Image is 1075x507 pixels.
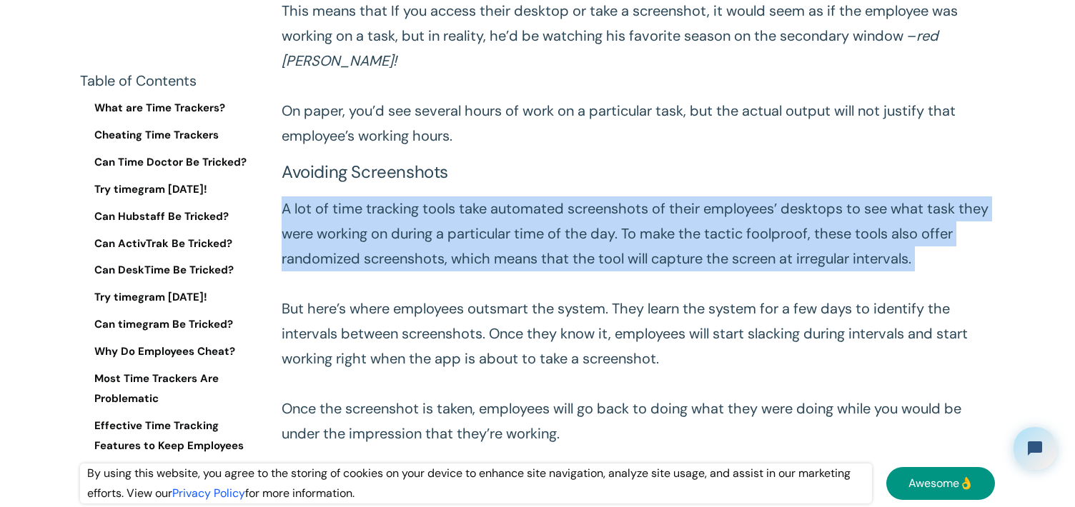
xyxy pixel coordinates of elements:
a: Try timegram [DATE]! [80,288,259,308]
a: Most Time Trackers Are Problematic [80,369,259,409]
a: Effective Time Tracking Features to Keep Employees from Cheating [80,416,259,476]
iframe: Tidio Chat [1001,415,1069,482]
a: Why Do Employees Cheat? [80,342,259,362]
em: red [PERSON_NAME]! ‍ [282,26,938,70]
a: Awesome👌 [886,467,995,500]
a: Try timegram [DATE]! [80,180,259,200]
h3: Avoiding screenshots [282,163,995,182]
div: By using this website, you agree to the storing of cookies on your device to enhance site navigat... [80,463,872,503]
a: Can ActivTrak Be Tricked? [80,234,259,254]
a: Can Hubstaff Be Tricked? [80,207,259,227]
div: Table of Contents [80,71,259,91]
a: Cheating Time Trackers [80,126,259,146]
a: Privacy Policy [172,486,245,501]
a: Can timegram Be Tricked? [80,315,259,335]
a: What are Time Trackers? [80,99,259,119]
a: Can Time Doctor Be Tricked? [80,153,259,173]
p: A lot of time tracking tools take automated screenshots of their employees’ desktops to see what ... [282,196,995,446]
a: Can DeskTime Be Tricked? [80,261,259,281]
